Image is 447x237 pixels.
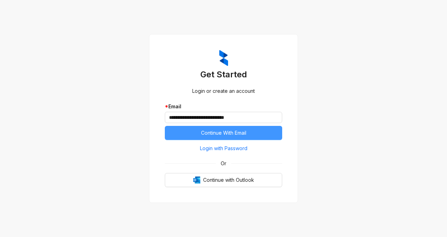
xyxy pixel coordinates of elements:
[165,69,282,80] h3: Get Started
[193,177,200,184] img: Outlook
[165,87,282,95] div: Login or create an account
[165,143,282,154] button: Login with Password
[201,129,246,137] span: Continue With Email
[216,160,231,167] span: Or
[165,126,282,140] button: Continue With Email
[219,50,228,66] img: ZumaIcon
[200,145,247,152] span: Login with Password
[203,176,254,184] span: Continue with Outlook
[165,173,282,187] button: OutlookContinue with Outlook
[165,103,282,110] div: Email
